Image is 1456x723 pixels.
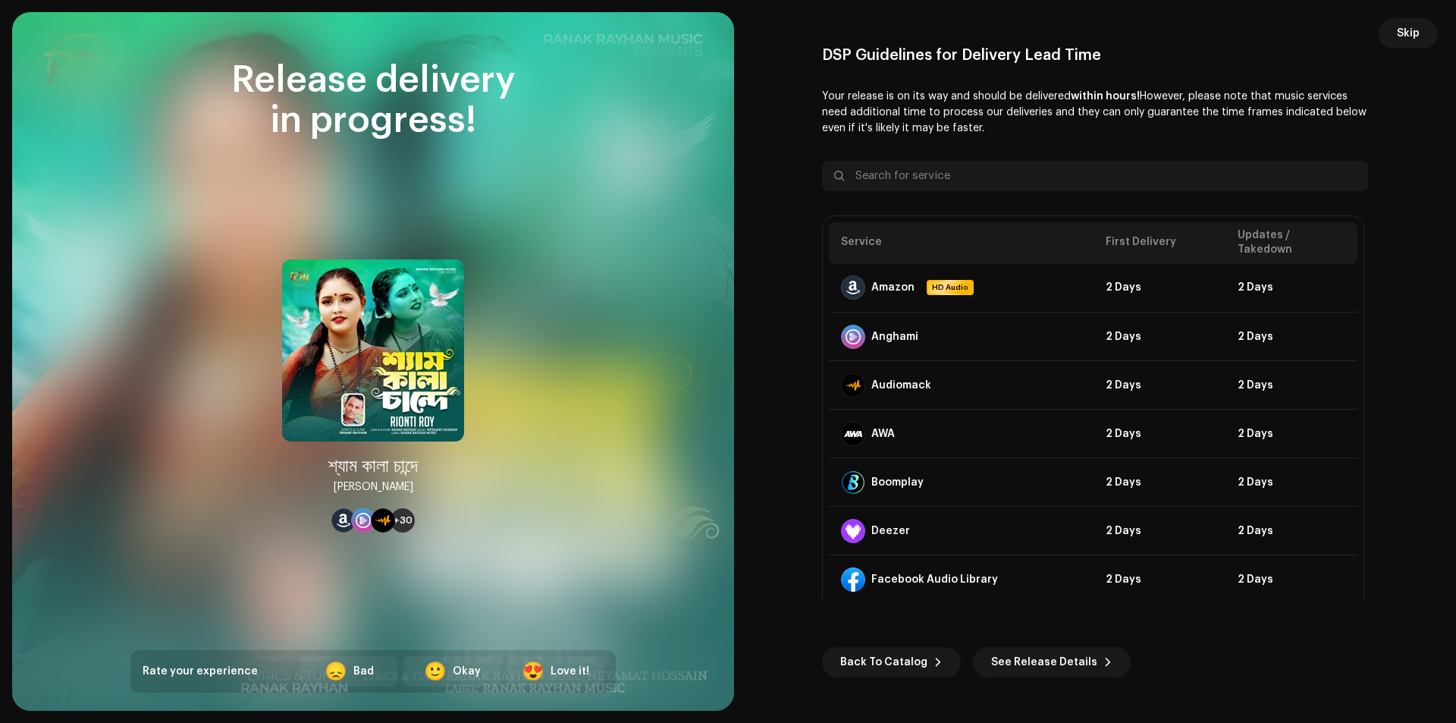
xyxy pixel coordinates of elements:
[871,379,931,391] div: Audiomack
[822,89,1368,137] p: Your release is on its way and should be delivered However, please note that music services need ...
[822,46,1368,64] div: DSP Guidelines for Delivery Lead Time
[1094,313,1225,361] td: 2 Days
[424,662,447,681] div: 🙂
[1094,555,1225,604] td: 2 Days
[1225,555,1357,604] td: 2 Days
[551,664,589,680] div: Love it!
[325,662,347,681] div: 😞
[1225,222,1357,264] th: Updates / Takedown
[871,525,910,537] div: Deezer
[282,259,464,442] img: 430c7049-b368-4ea1-b4b5-ebeffdd202eb
[871,574,998,586] div: Facebook Audio Library
[973,647,1131,677] button: See Release Details
[1225,313,1357,361] td: 2 Days
[1225,264,1357,313] td: 2 Days
[143,666,258,677] span: Rate your experience
[822,161,1368,191] input: Search for service
[928,281,972,294] span: HD Audio
[394,514,413,527] span: +30
[453,664,481,680] div: Okay
[991,647,1097,677] span: See Release Details
[353,664,374,680] div: Bad
[1071,91,1140,102] b: within hours!
[822,647,961,677] button: Back To Catalog
[1094,361,1225,410] td: 2 Days
[1225,410,1357,458] td: 2 Days
[130,61,616,141] div: Release delivery in progress!
[1094,264,1225,313] td: 2 Days
[840,647,927,677] span: Back To Catalog
[1094,410,1225,458] td: 2 Days
[871,331,918,343] div: Anghami
[871,281,915,294] div: Amazon
[871,476,924,489] div: Boomplay
[1094,507,1225,555] td: 2 Days
[1225,458,1357,507] td: 2 Days
[1225,361,1357,410] td: 2 Days
[1379,18,1438,49] button: Skip
[328,454,418,478] div: শ্যাম কালা চান্দে
[871,428,895,440] div: AWA
[334,478,413,496] div: [PERSON_NAME]
[829,222,1094,264] th: Service
[1094,458,1225,507] td: 2 Days
[1397,18,1420,49] span: Skip
[1225,507,1357,555] td: 2 Days
[1094,222,1225,264] th: First Delivery
[522,662,544,681] div: 😍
